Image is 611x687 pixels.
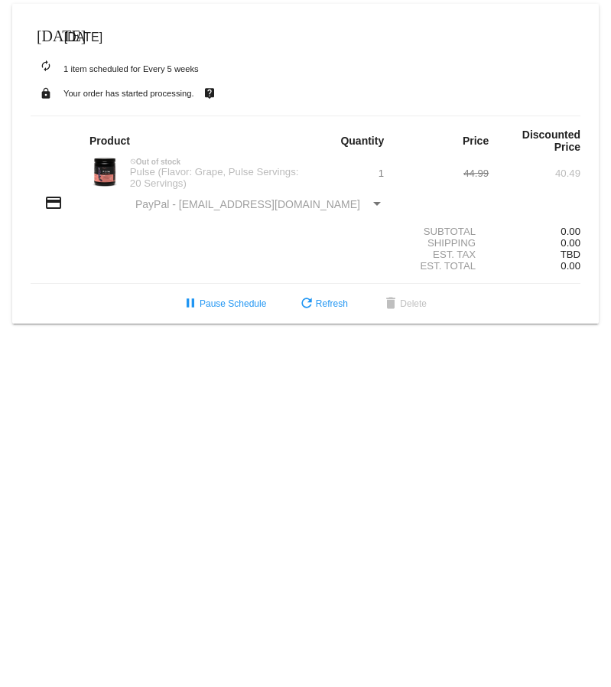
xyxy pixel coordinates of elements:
[89,157,120,187] img: Image-1-Carousel-Pulse-20S-Grape-Transp.png
[397,237,489,249] div: Shipping
[169,290,278,317] button: Pause Schedule
[489,168,580,179] div: 40.49
[382,298,427,309] span: Delete
[135,198,360,210] span: PayPal - [EMAIL_ADDRESS][DOMAIN_NAME]
[382,295,400,314] mat-icon: delete
[340,135,384,147] strong: Quantity
[122,158,306,166] div: Out of stock
[297,298,348,309] span: Refresh
[561,237,580,249] span: 0.00
[130,158,136,164] mat-icon: not_interested
[397,260,489,272] div: Est. Total
[44,194,63,212] mat-icon: credit_card
[181,298,266,309] span: Pause Schedule
[379,168,384,179] span: 1
[561,260,580,272] span: 0.00
[489,226,580,237] div: 0.00
[135,198,384,210] mat-select: Payment Method
[122,166,306,189] div: Pulse (Flavor: Grape, Pulse Servings: 20 Servings)
[285,290,360,317] button: Refresh
[89,135,130,147] strong: Product
[37,25,55,44] mat-icon: [DATE]
[37,83,55,103] mat-icon: lock
[397,168,489,179] div: 44.99
[63,89,194,98] small: Your order has started processing.
[369,290,439,317] button: Delete
[397,249,489,260] div: Est. Tax
[37,57,55,76] mat-icon: autorenew
[181,295,200,314] mat-icon: pause
[31,64,199,73] small: 1 item scheduled for Every 5 weeks
[297,295,316,314] mat-icon: refresh
[200,83,219,103] mat-icon: live_help
[397,226,489,237] div: Subtotal
[463,135,489,147] strong: Price
[561,249,580,260] span: TBD
[522,129,580,153] strong: Discounted Price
